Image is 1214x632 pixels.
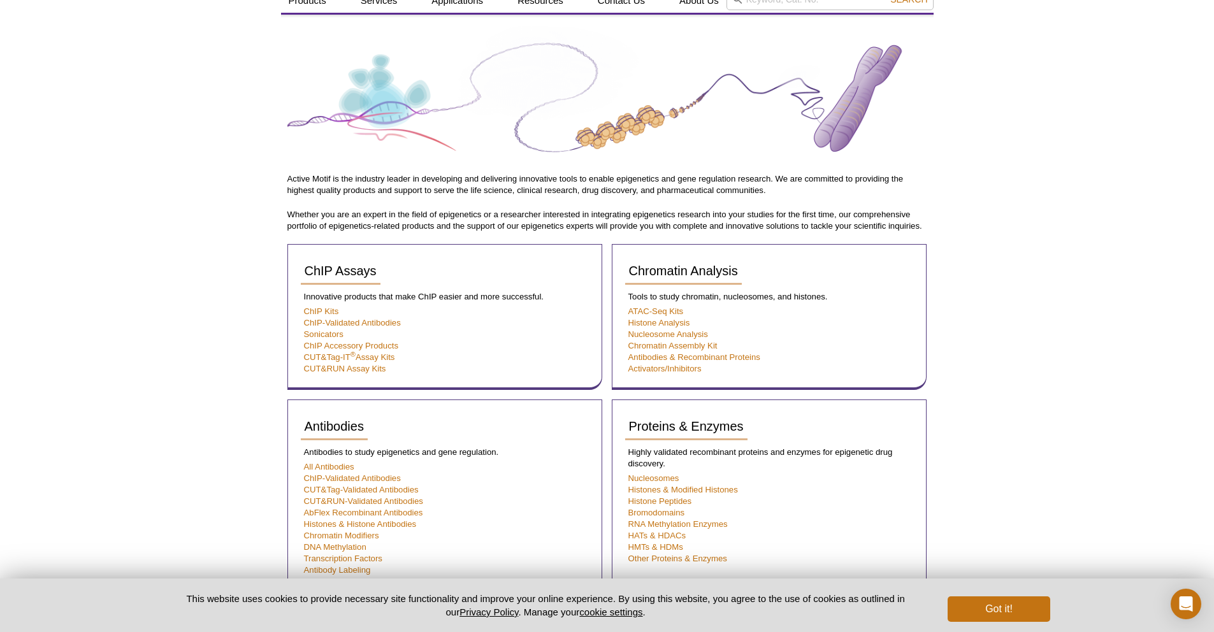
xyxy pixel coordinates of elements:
a: DNA Methylation [304,542,366,552]
a: Transcription Factors [304,554,382,563]
a: ChIP Kits [304,306,339,316]
a: Chromatin Assembly Kit [628,341,718,350]
p: Innovative products that make ChIP easier and more successful. [301,291,589,303]
span: Antibodies [305,419,364,433]
a: Activators/Inhibitors [628,364,702,373]
a: HMTs & HDMs [628,542,683,552]
span: Chromatin Analysis [629,264,738,278]
a: CUT&RUN-Validated Antibodies [304,496,423,506]
div: Open Intercom Messenger [1171,589,1201,619]
p: Whether you are an expert in the field of epigenetics or a researcher interested in integrating e... [287,209,927,232]
img: Product Guide [287,26,927,170]
a: CUT&RUN Assay Kits [304,364,386,373]
p: This website uses cookies to provide necessary site functionality and improve your online experie... [164,592,927,619]
p: Active Motif is the industry leader in developing and delivering innovative tools to enable epige... [287,173,927,196]
span: Proteins & Enzymes [629,419,744,433]
a: Privacy Policy [459,607,518,617]
span: ChIP Assays [305,264,377,278]
a: CUT&Tag-Validated Antibodies [304,485,419,494]
a: ChIP Assays [301,257,380,285]
button: cookie settings [579,607,642,617]
a: ChIP-Validated Antibodies [304,318,401,327]
a: ChIP Accessory Products [304,341,399,350]
a: Proteins & Enzymes [625,413,748,440]
a: HATs & HDACs [628,531,686,540]
sup: ® [350,350,356,358]
a: Bromodomains [628,508,685,517]
a: Antibodies & Recombinant Proteins [628,352,760,362]
a: Histones & Modified Histones [628,485,738,494]
button: Got it! [948,596,1050,622]
a: Nucleosome Analysis [628,329,708,339]
a: AbFlex Recombinant Antibodies [304,508,423,517]
a: Chromatin Modifiers [304,531,379,540]
a: Histone Analysis [628,318,690,327]
a: Histones & Histone Antibodies [304,519,417,529]
p: Tools to study chromatin, nucleosomes, and histones. [625,291,913,303]
a: Sonicators [304,329,343,339]
a: All Antibodies [304,462,354,471]
a: Chromatin Analysis [625,257,742,285]
p: Antibodies to study epigenetics and gene regulation. [301,447,589,458]
a: Other Proteins & Enzymes [628,554,727,563]
a: RNA Methylation Enzymes [628,519,728,529]
a: Antibodies [301,413,368,440]
a: Histone Peptides [628,496,692,506]
a: Nucleosomes [628,473,679,483]
a: CUT&Tag-IT®Assay Kits [304,352,395,362]
p: Highly validated recombinant proteins and enzymes for epigenetic drug discovery. [625,447,913,470]
a: Antibody Labeling [304,565,371,575]
a: ChIP-Validated Antibodies [304,473,401,483]
a: ATAC-Seq Kits [628,306,684,316]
